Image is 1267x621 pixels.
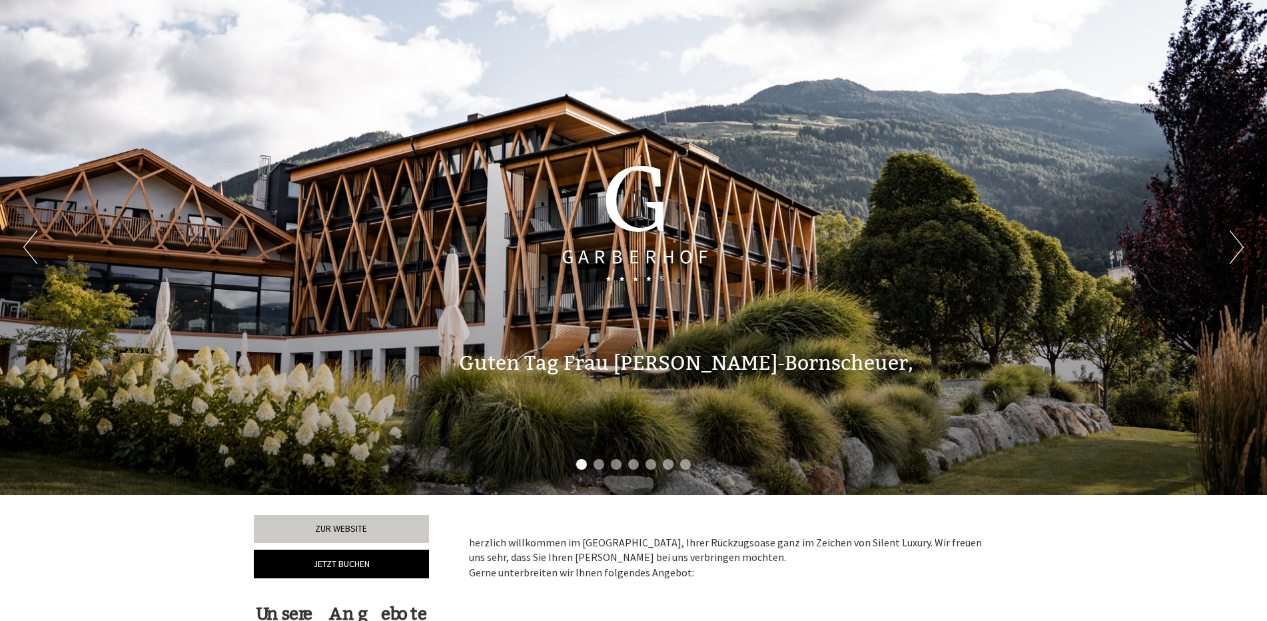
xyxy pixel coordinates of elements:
[469,535,994,581] p: herzlich willkommen im [GEOGRAPHIC_DATA], Ihrer Rückzugsoase ganz im Zeichen von Silent Luxury. W...
[254,515,429,543] a: Zur Website
[23,231,37,264] button: Previous
[254,550,429,578] a: Jetzt buchen
[459,352,913,374] h1: Guten Tag Frau [PERSON_NAME]-Bornscheuer,
[1230,231,1244,264] button: Next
